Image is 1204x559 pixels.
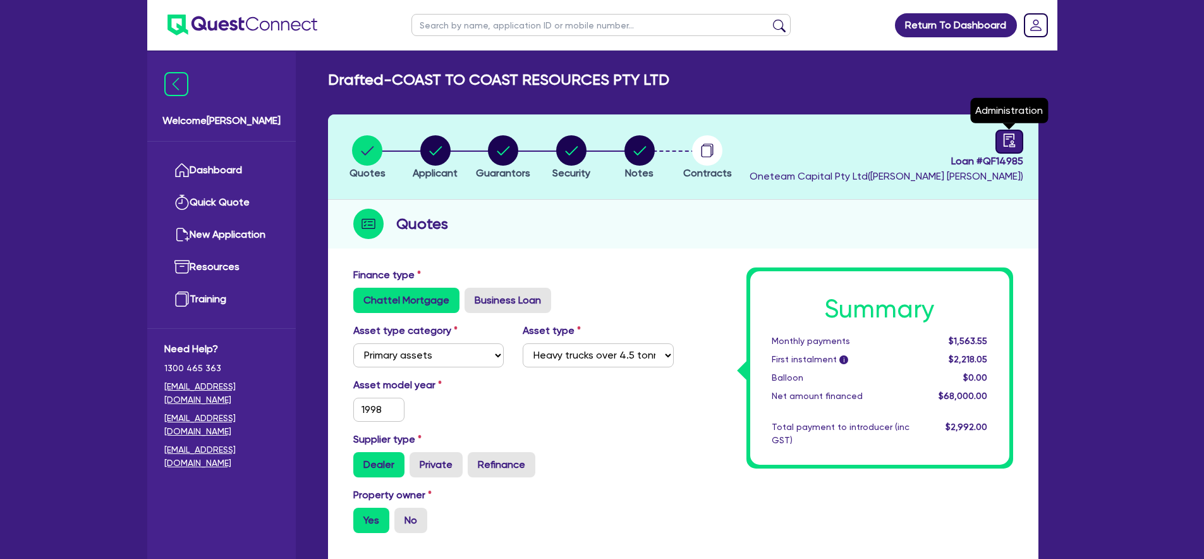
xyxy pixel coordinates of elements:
label: Yes [353,508,389,533]
a: Dropdown toggle [1019,9,1052,42]
img: quest-connect-logo-blue [167,15,317,35]
span: Notes [625,167,654,179]
a: Return To Dashboard [895,13,1017,37]
span: $68,000.00 [939,391,987,401]
label: Property owner [353,488,432,503]
a: New Application [164,219,279,251]
h2: Drafted - COAST TO COAST RESOURCES PTY LTD [328,71,669,89]
label: No [394,508,427,533]
button: Security [552,135,591,181]
span: Quotes [350,167,386,179]
a: Quick Quote [164,187,279,219]
img: resources [174,259,190,274]
input: Search by name, application ID or mobile number... [411,14,791,36]
a: audit [995,130,1023,154]
label: Asset type category [353,323,458,338]
a: Dashboard [164,154,279,187]
span: $2,218.05 [949,354,987,364]
div: First instalment [762,353,919,366]
label: Private [410,452,463,477]
span: Welcome [PERSON_NAME] [162,113,281,128]
span: audit [1002,133,1016,147]
label: Asset model year [344,378,514,393]
img: quick-quote [174,195,190,210]
span: $2,992.00 [946,422,987,432]
label: Chattel Mortgage [353,288,459,313]
span: $0.00 [963,372,987,383]
a: [EMAIL_ADDRESS][DOMAIN_NAME] [164,412,279,438]
button: Quotes [349,135,386,181]
div: Monthly payments [762,335,919,348]
label: Supplier type [353,432,422,447]
img: new-application [174,227,190,242]
label: Asset type [523,323,581,338]
label: Refinance [468,452,535,477]
span: Guarantors [476,167,530,179]
span: $1,563.55 [949,336,987,346]
img: step-icon [353,209,384,239]
h2: Quotes [396,212,448,235]
button: Notes [624,135,655,181]
img: icon-menu-close [164,72,188,96]
span: Loan # QF14985 [750,154,1023,169]
label: Dealer [353,452,404,477]
span: Contracts [683,167,732,179]
span: Need Help? [164,341,279,357]
label: Finance type [353,267,421,283]
a: Resources [164,251,279,283]
span: 1300 465 363 [164,362,279,375]
span: Security [552,167,590,179]
div: Total payment to introducer (inc GST) [762,421,919,447]
a: [EMAIL_ADDRESS][DOMAIN_NAME] [164,443,279,470]
button: Applicant [412,135,458,181]
label: Business Loan [465,288,551,313]
div: Balloon [762,371,919,384]
a: [EMAIL_ADDRESS][DOMAIN_NAME] [164,380,279,407]
span: Applicant [413,167,458,179]
span: Oneteam Capital Pty Ltd ( [PERSON_NAME] [PERSON_NAME] ) [750,170,1023,182]
div: Net amount financed [762,390,919,403]
span: i [839,355,848,364]
button: Guarantors [475,135,531,181]
img: training [174,292,190,307]
a: Training [164,283,279,316]
button: Contracts [683,135,733,181]
h1: Summary [772,294,988,324]
div: Administration [970,98,1048,123]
